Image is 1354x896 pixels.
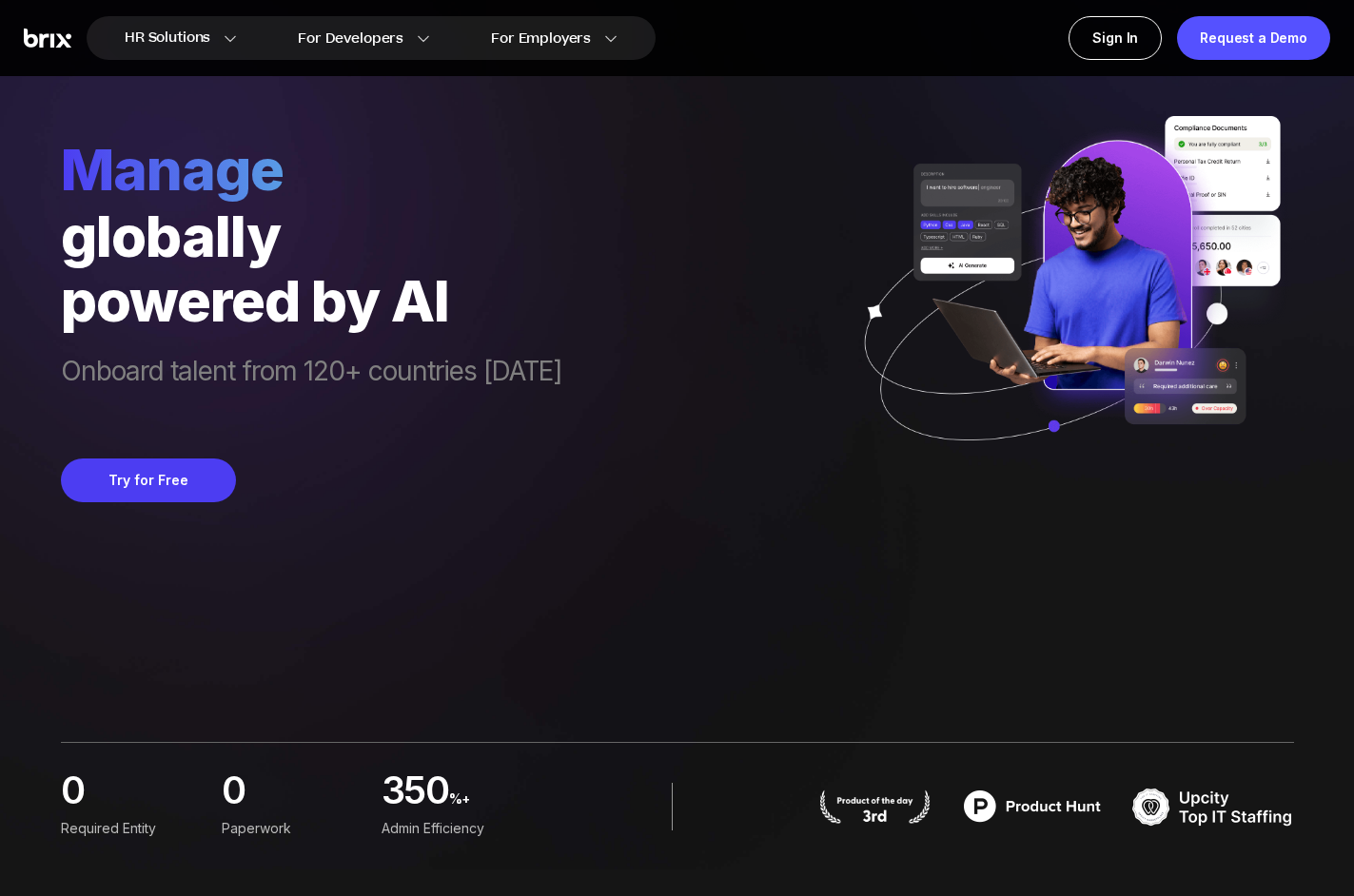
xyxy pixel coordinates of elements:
[221,818,366,839] div: Paperwork
[298,29,403,49] span: For Developers
[840,116,1294,480] img: ai generate
[24,29,71,49] img: Brix Logo
[817,789,932,824] img: product hunt badge
[1069,16,1162,60] a: Sign In
[382,773,448,814] span: 350
[382,818,527,839] div: Admin Efficiency
[61,458,236,502] button: Try for Free
[61,773,84,806] span: 0
[61,268,562,333] div: powered by AI
[491,29,591,49] span: For Employers
[61,818,206,839] div: Required Entity
[221,773,244,806] span: 0
[61,135,562,204] span: manage
[125,23,210,53] span: HR Solutions
[952,783,1113,830] img: product hunt badge
[448,784,526,825] span: %+
[1132,783,1294,830] img: TOP IT STAFFING
[61,356,562,420] span: Onboard talent from 120+ countries [DATE]
[1177,16,1330,60] a: Request a Demo
[61,204,562,268] div: globally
